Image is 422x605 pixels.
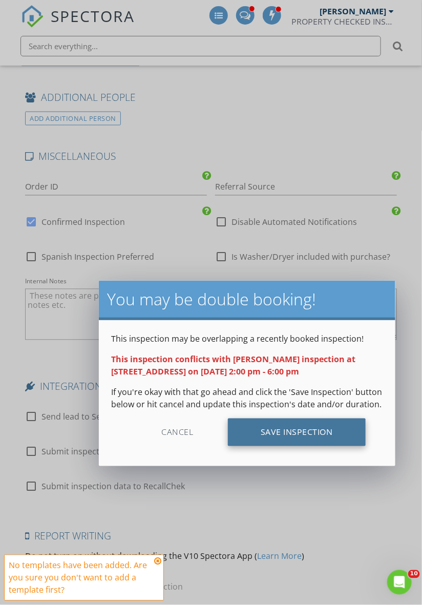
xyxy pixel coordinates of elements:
[9,559,151,596] div: No templates have been added. Are you sure you don't want to add a template first?
[408,570,420,578] span: 10
[111,353,355,377] strong: This inspection conflicts with [PERSON_NAME] inspection at [STREET_ADDRESS] on [DATE] 2:00 pm - 6...
[228,419,366,446] div: Save Inspection
[111,332,383,345] p: This inspection may be overlapping a recently booked inspection!
[107,289,387,309] h2: You may be double booking!
[387,570,412,595] iframe: Intercom live chat
[111,386,383,410] p: If you're okay with that go ahead and click the 'Save Inspection' button below or hit cancel and ...
[129,419,226,446] div: Cancel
